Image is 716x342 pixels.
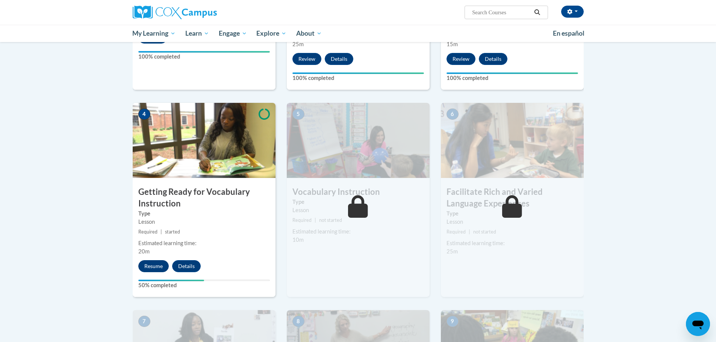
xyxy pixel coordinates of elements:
span: 25m [447,248,458,255]
img: Cox Campus [133,6,217,19]
div: Your progress [447,72,578,74]
span: 4 [138,108,150,120]
div: Your progress [138,51,270,53]
a: Learn [180,25,214,42]
button: Resume [138,260,169,272]
div: Estimated learning time: [292,227,424,236]
span: 9 [447,316,459,327]
h3: Vocabulary Instruction [287,186,430,198]
h3: Getting Ready for Vocabulary Instruction [133,186,276,209]
label: Type [292,198,424,206]
img: Course Image [441,103,584,178]
iframe: Button to launch messaging window [686,312,710,336]
div: Lesson [292,206,424,214]
span: 8 [292,316,304,327]
a: En español [548,26,589,41]
label: 100% completed [138,53,270,61]
h3: Facilitate Rich and Varied Language Experiences [441,186,584,209]
a: Cox Campus [133,6,276,19]
span: Engage [219,29,247,38]
button: Details [479,53,507,65]
a: Explore [251,25,291,42]
button: Review [292,53,321,65]
button: Details [172,260,201,272]
div: Main menu [121,25,595,42]
div: Lesson [447,218,578,226]
span: 7 [138,316,150,327]
span: | [469,229,470,235]
div: Lesson [138,218,270,226]
label: 50% completed [138,281,270,289]
span: Explore [256,29,286,38]
label: Type [138,209,270,218]
label: 100% completed [447,74,578,82]
input: Search Courses [471,8,531,17]
a: My Learning [128,25,181,42]
img: Course Image [287,103,430,178]
label: 100% completed [292,74,424,82]
div: Your progress [292,72,424,74]
button: Details [325,53,353,65]
img: Course Image [133,103,276,178]
button: Review [447,53,475,65]
div: Estimated learning time: [138,239,270,247]
span: Required [447,229,466,235]
span: not started [319,217,342,223]
span: Required [292,217,312,223]
span: En español [553,29,584,37]
span: not started [473,229,496,235]
span: 6 [447,108,459,120]
a: About [291,25,327,42]
span: 25m [292,41,304,47]
span: 5 [292,108,304,120]
button: Search [531,8,543,17]
span: About [296,29,322,38]
span: Learn [185,29,209,38]
span: 10m [292,237,304,243]
label: Type [447,209,578,218]
button: Account Settings [561,6,584,18]
span: Required [138,229,157,235]
span: started [165,229,180,235]
div: Estimated learning time: [447,239,578,247]
span: My Learning [132,29,176,38]
span: 15m [447,41,458,47]
span: | [160,229,162,235]
div: Your progress [138,280,204,281]
a: Engage [214,25,252,42]
span: | [315,217,316,223]
span: 20m [138,248,150,255]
